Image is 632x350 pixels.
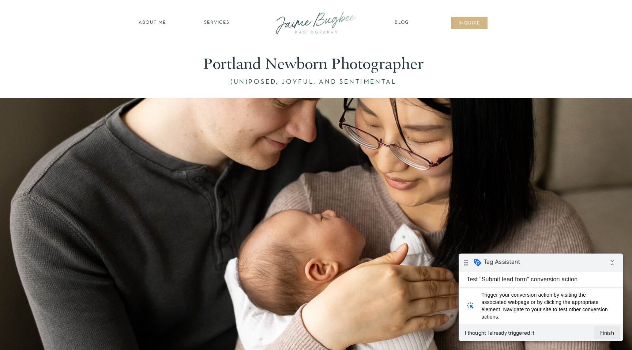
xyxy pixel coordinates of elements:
[203,55,429,74] h1: Portland Newborn Photographer
[135,73,162,86] button: Finish
[3,73,79,86] button: I thought I already triggered it
[136,19,168,27] a: about ME
[196,19,237,27] a: SERVICES
[6,45,18,60] i: web_traffic
[146,2,161,16] i: Collapse debug badge
[393,19,411,27] a: Blog
[230,79,402,87] p: (UN)POSED, JOYFUL, AND SENTIMENTAL
[455,20,484,27] a: inqUIre
[23,38,153,67] span: Trigger your conversion action by visiting the associated webpage or by clicking the appropriate ...
[25,5,61,12] span: Tag Assistant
